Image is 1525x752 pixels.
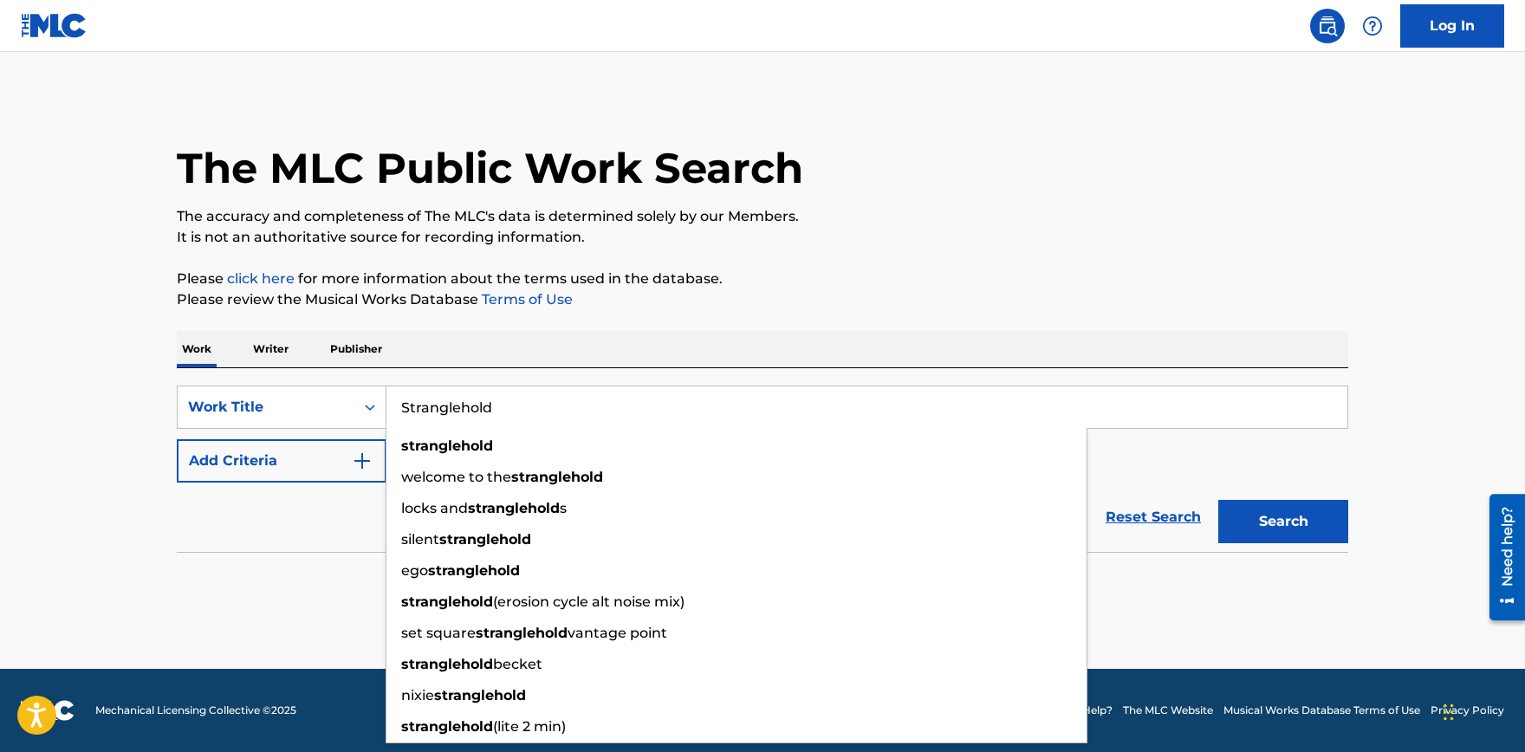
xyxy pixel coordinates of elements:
p: Work [177,331,217,367]
strong: stranglehold [428,562,520,579]
span: welcome to the [401,469,511,485]
span: Mechanical Licensing Collective © 2025 [95,703,296,718]
span: vantage point [568,625,667,641]
button: Search [1218,500,1348,543]
h1: The MLC Public Work Search [177,142,803,194]
a: click here [227,270,295,287]
span: locks and [401,500,468,516]
span: set square [401,625,476,641]
strong: stranglehold [476,625,568,641]
span: (lite 2 min) [493,718,566,735]
strong: stranglehold [401,438,493,454]
iframe: Resource Center [1476,486,1525,630]
div: Drag [1444,686,1454,738]
form: Search Form [177,386,1348,552]
p: Writer [248,331,294,367]
a: Reset Search [1097,498,1210,536]
p: Please review the Musical Works Database [177,289,1348,310]
div: Help [1355,9,1390,43]
strong: stranglehold [468,500,560,516]
strong: stranglehold [511,469,603,485]
p: The accuracy and completeness of The MLC's data is determined solely by our Members. [177,206,1348,227]
a: Log In [1400,4,1504,48]
a: Terms of Use [478,291,573,308]
a: Public Search [1310,9,1345,43]
span: (erosion cycle alt noise mix) [493,593,685,610]
img: search [1317,16,1338,36]
strong: stranglehold [401,593,493,610]
iframe: Chat Widget [1438,669,1525,752]
strong: stranglehold [401,718,493,735]
a: Privacy Policy [1431,703,1504,718]
span: nixie [401,687,434,703]
strong: stranglehold [401,656,493,672]
button: Add Criteria [177,439,386,483]
img: help [1362,16,1383,36]
span: s [560,500,567,516]
strong: stranglehold [434,687,526,703]
strong: stranglehold [439,531,531,548]
img: 9d2ae6d4665cec9f34b9.svg [352,451,373,471]
span: ego [401,562,428,579]
a: Musical Works Database Terms of Use [1223,703,1420,718]
p: Publisher [325,331,387,367]
img: logo [21,700,75,721]
span: becket [493,656,542,672]
img: MLC Logo [21,13,88,38]
span: silent [401,531,439,548]
p: It is not an authoritative source for recording information. [177,227,1348,248]
div: Work Title [188,397,344,418]
p: Please for more information about the terms used in the database. [177,269,1348,289]
a: The MLC Website [1123,703,1213,718]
